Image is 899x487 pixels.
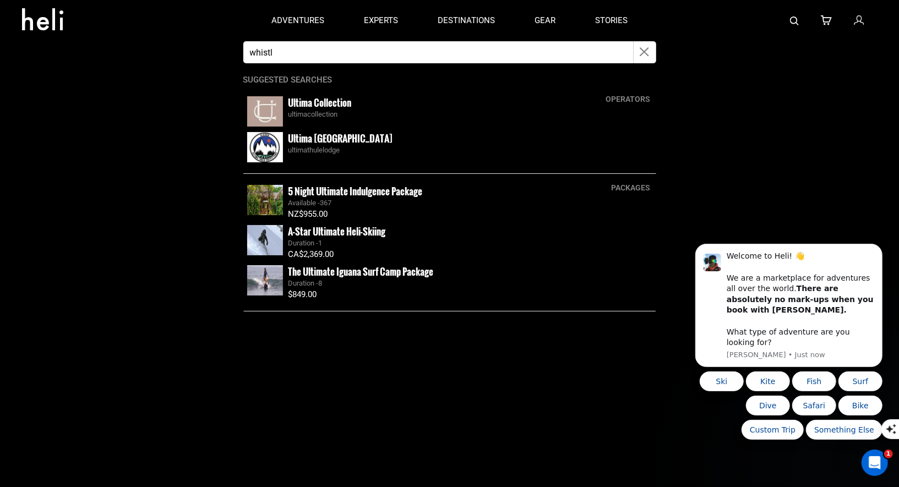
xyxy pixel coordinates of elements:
span: 1 [319,239,323,247]
div: ultimacollection [288,110,652,120]
small: Ultima Collection [288,96,352,110]
p: destinations [438,15,495,26]
p: experts [364,15,398,26]
p: Suggested Searches [243,74,656,86]
small: A-Star Ultimate Heli-Skiing [288,225,386,238]
span: 8 [319,279,323,287]
div: ultimathulelodge [288,145,652,156]
img: images [247,225,283,255]
iframe: Intercom notifications message [679,244,899,481]
div: packages [606,182,656,193]
img: images [247,185,283,215]
img: images [247,96,283,127]
img: images [247,265,283,296]
small: Ultima [GEOGRAPHIC_DATA] [288,132,393,145]
div: Duration - [288,278,652,289]
span: NZ$955.00 [288,209,328,219]
div: Available - [288,198,652,209]
span: $849.00 [288,289,317,299]
img: search-bar-icon.svg [790,17,799,25]
div: Duration - [288,238,652,249]
div: operators [601,94,656,105]
input: Search by Sport, Trip or Operator [243,41,634,63]
small: 5 Night Ultimate Indulgence Package [288,184,423,198]
small: The Ultimate Iguana Surf Camp Package [288,265,434,278]
span: 367 [320,199,332,207]
p: adventures [271,15,324,26]
span: CA$2,369.00 [288,249,334,259]
iframe: Intercom live chat [862,450,888,476]
img: images [247,132,283,162]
